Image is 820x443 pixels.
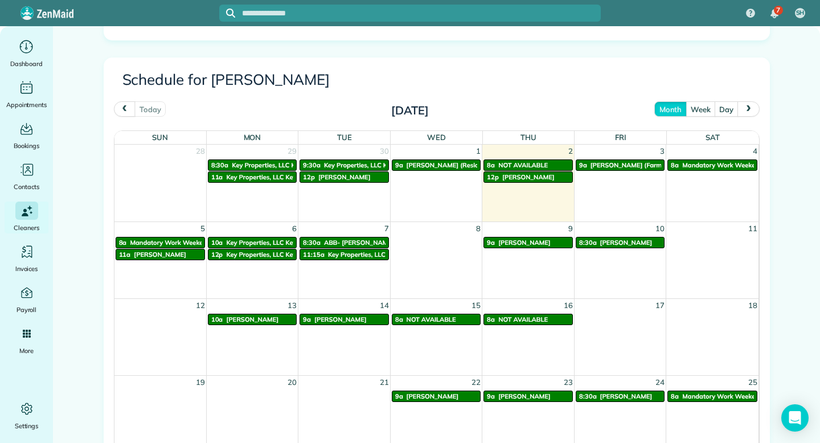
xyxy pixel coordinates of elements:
span: Sat [706,133,720,142]
span: 9a [579,161,587,169]
div: 7 unread notifications [762,1,786,26]
span: Key Properties, LLC Key Properties, LLC [226,251,343,259]
span: 20 [286,376,298,389]
svg: Focus search [226,9,235,18]
span: [PERSON_NAME] (Residential) [407,161,498,169]
span: 25 [747,376,758,389]
span: 21 [379,376,390,389]
span: 9a [487,392,495,400]
span: 28 [195,145,206,158]
span: Mon [244,133,261,142]
a: 9a [PERSON_NAME] [392,391,481,402]
a: 9a [PERSON_NAME] [483,237,573,248]
span: [PERSON_NAME] [314,315,367,323]
span: Thu [520,133,536,142]
span: More [19,345,34,356]
div: Open Intercom Messenger [781,404,809,432]
button: Focus search [219,9,235,18]
span: Key Properties, LLC Key Properties, LLC [324,161,441,169]
a: 9a [PERSON_NAME] (Farm Bureau) [576,159,665,171]
span: 29 [286,145,298,158]
span: 9a [395,161,403,169]
span: 24 [654,376,666,389]
a: 8a Mandatory Work Weekend Mandatory Work Weekend [667,391,757,402]
span: Key Properties, LLC Key Properties, LLC [328,251,445,259]
a: 9a [PERSON_NAME] [300,314,389,325]
span: 30 [379,145,390,158]
span: 9 [567,222,574,236]
a: 9a [PERSON_NAME] [483,391,573,402]
span: Cleaners [14,222,39,233]
button: month [654,101,687,117]
span: 17 [654,299,666,313]
span: 8a [487,315,495,323]
a: Dashboard [5,38,48,69]
span: [PERSON_NAME] [226,315,278,323]
a: Cleaners [5,202,48,233]
span: NOT AVAILABLE [498,315,548,323]
span: Bookings [14,140,40,151]
a: Contacts [5,161,48,192]
span: NOT AVAILABLE [498,161,548,169]
a: 8:30a [PERSON_NAME] [576,391,665,402]
span: 4 [752,145,758,158]
span: 8:30a [303,239,321,247]
span: Payroll [17,304,37,315]
span: [PERSON_NAME] [600,239,653,247]
a: 9:30a Key Properties, LLC Key Properties, LLC [300,159,389,171]
span: 11 [747,222,758,236]
span: 10a [211,315,223,323]
button: week [686,101,715,117]
span: 9a [487,239,495,247]
span: 12p [303,173,315,181]
span: 9a [395,392,403,400]
a: Settings [5,400,48,432]
h3: Schedule for [PERSON_NAME] [122,72,751,88]
span: 15 [470,299,482,313]
span: 10 [654,222,666,236]
span: 8:30a [579,392,597,400]
span: 7 [776,6,780,15]
span: Appointments [6,99,47,110]
span: Settings [15,420,39,432]
span: [PERSON_NAME] [502,173,555,181]
span: 19 [195,376,206,389]
span: Fri [615,133,626,142]
a: 12p [PERSON_NAME] [300,171,389,183]
a: 8:30a ABB- [PERSON_NAME] & [PERSON_NAME] [300,237,389,248]
span: Contacts [14,181,39,192]
span: 8a [671,161,679,169]
a: 12p [PERSON_NAME] [483,171,573,183]
a: 11a Key Properties, LLC Key Properties, LLC [208,171,297,183]
a: 10a Key Properties, LLC Key Properties, LLC [208,237,297,248]
span: 18 [747,299,758,313]
a: 12p Key Properties, LLC Key Properties, LLC [208,249,297,260]
span: 13 [286,299,298,313]
span: 8:30a [579,239,597,247]
span: Key Properties, LLC Key Properties, LLC [232,161,348,169]
span: 11a [119,251,131,259]
span: Mandatory Work Weekend Mandatory Work Weekend [130,239,293,247]
span: 1 [475,145,482,158]
button: day [715,101,739,117]
a: 8a NOT AVAILABLE [392,314,481,325]
span: [PERSON_NAME] [134,251,186,259]
a: Bookings [5,120,48,151]
span: Key Properties, LLC Key Properties, LLC [226,239,343,247]
span: 23 [563,376,574,389]
a: 8:30a Key Properties, LLC Key Properties, LLC [208,159,297,171]
span: 9a [303,315,311,323]
a: 8a Mandatory Work Weekend Mandatory Work Weekend [667,159,757,171]
span: 11a [211,173,223,181]
span: 5 [199,222,206,236]
button: prev [114,101,136,117]
span: 8a [395,315,403,323]
span: [PERSON_NAME] [407,392,459,400]
span: ABB- [PERSON_NAME] & [PERSON_NAME] [324,239,454,247]
span: 3 [659,145,666,158]
a: Appointments [5,79,48,110]
span: SH [796,9,805,18]
button: today [134,101,166,117]
span: 2 [567,145,574,158]
span: Sun [152,133,168,142]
